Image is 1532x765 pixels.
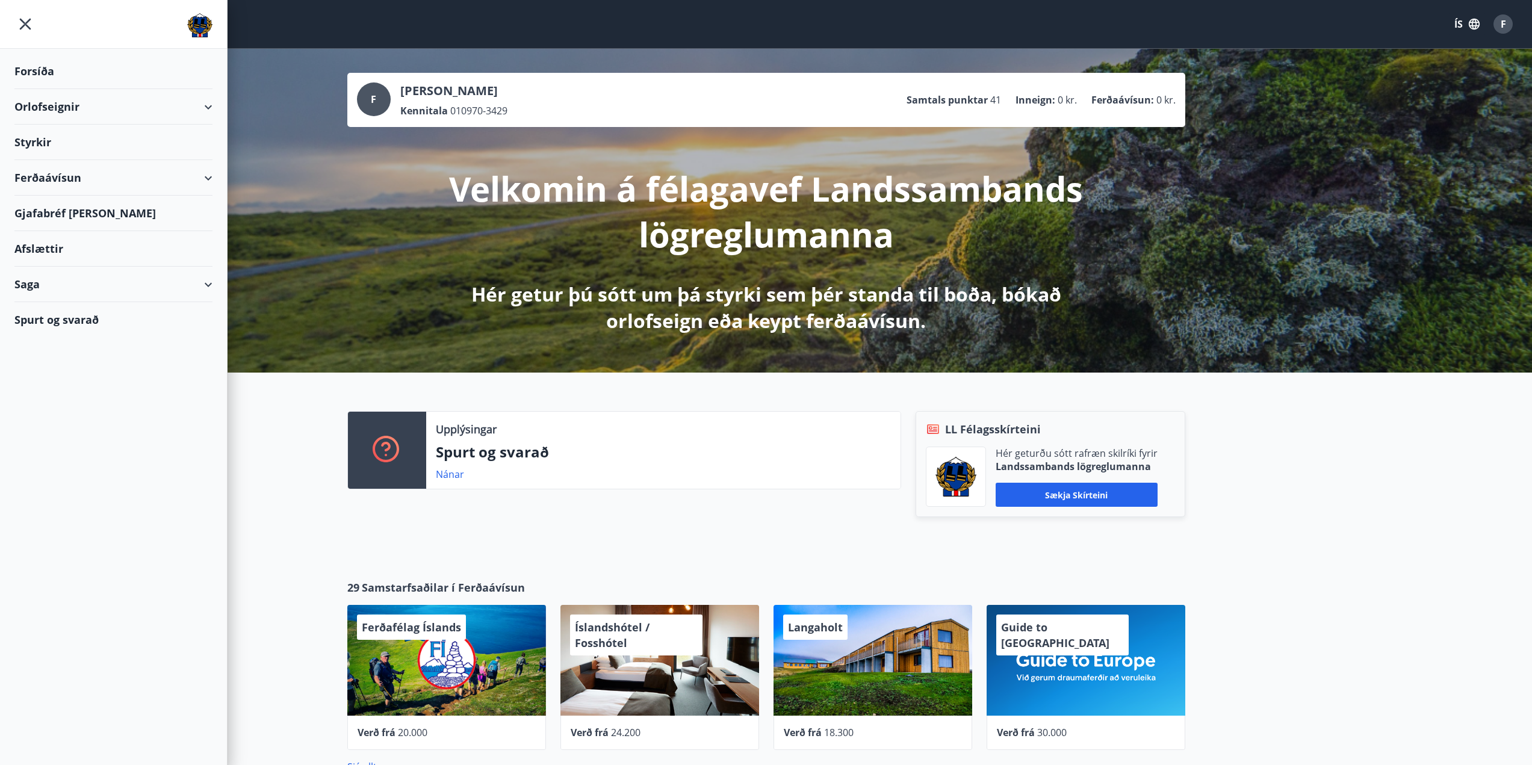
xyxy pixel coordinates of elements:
[14,196,212,231] div: Gjafabréf [PERSON_NAME]
[1001,620,1109,650] span: Guide to [GEOGRAPHIC_DATA]
[1091,93,1154,107] p: Ferðaávísun :
[358,726,395,739] span: Verð frá
[571,726,609,739] span: Verð frá
[1037,726,1067,739] span: 30.000
[824,726,854,739] span: 18.300
[997,726,1035,739] span: Verð frá
[996,460,1158,473] p: Landssambands lögreglumanna
[788,620,843,634] span: Langaholt
[611,726,640,739] span: 24.200
[398,726,427,739] span: 20.000
[400,104,448,117] p: Kennitala
[14,267,212,302] div: Saga
[400,82,507,99] p: [PERSON_NAME]
[784,726,822,739] span: Verð frá
[575,620,650,650] span: Íslandshótel / Fosshótel
[436,468,464,481] a: Nánar
[187,13,212,37] img: union_logo
[436,421,497,437] p: Upplýsingar
[1489,10,1518,39] button: F
[1501,17,1506,31] span: F
[448,166,1084,257] p: Velkomin á félagavef Landssambands lögreglumanna
[907,93,988,107] p: Samtals punktar
[1448,13,1486,35] button: ÍS
[1058,93,1077,107] span: 0 kr.
[996,483,1158,507] button: Sækja skírteini
[935,457,976,497] img: 1cqKbADZNYZ4wXUG0EC2JmCwhQh0Y6EN22Kw4FTY.png
[945,421,1041,437] span: LL Félagsskírteini
[371,93,376,106] span: F
[14,231,212,267] div: Afslættir
[990,93,1001,107] span: 41
[450,104,507,117] span: 010970-3429
[14,89,212,125] div: Orlofseignir
[448,281,1084,334] p: Hér getur þú sótt um þá styrki sem þér standa til boða, bókað orlofseign eða keypt ferðaávísun.
[14,13,36,35] button: menu
[14,125,212,160] div: Styrkir
[1016,93,1055,107] p: Inneign :
[362,620,461,634] span: Ferðafélag Íslands
[996,447,1158,460] p: Hér geturðu sótt rafræn skilríki fyrir
[362,580,525,595] span: Samstarfsaðilar í Ferðaávísun
[14,160,212,196] div: Ferðaávísun
[14,54,212,89] div: Forsíða
[347,580,359,595] span: 29
[1156,93,1176,107] span: 0 kr.
[436,442,891,462] p: Spurt og svarað
[14,302,212,337] div: Spurt og svarað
